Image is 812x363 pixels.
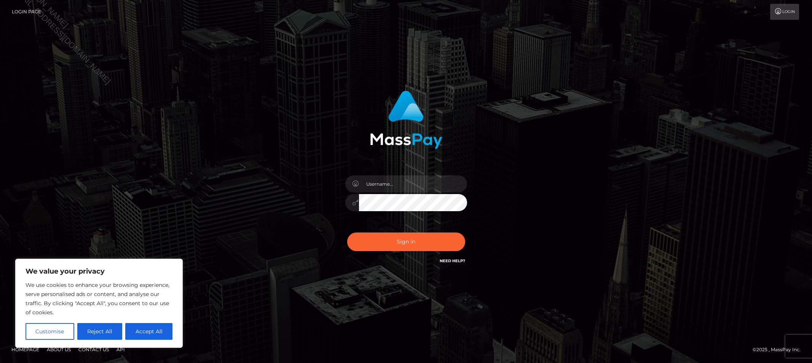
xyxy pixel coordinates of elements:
[370,91,442,149] img: MassPay Login
[359,175,467,193] input: Username...
[44,344,74,355] a: About Us
[8,344,42,355] a: Homepage
[125,323,172,340] button: Accept All
[26,267,172,276] p: We value your privacy
[26,280,172,317] p: We use cookies to enhance your browsing experience, serve personalised ads or content, and analys...
[753,345,806,354] div: © 2025 , MassPay Inc.
[12,4,41,20] a: Login Page
[113,344,128,355] a: API
[15,259,183,348] div: We value your privacy
[26,323,74,340] button: Customise
[440,258,465,263] a: Need Help?
[770,4,799,20] a: Login
[77,323,123,340] button: Reject All
[75,344,112,355] a: Contact Us
[347,232,465,251] button: Sign in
